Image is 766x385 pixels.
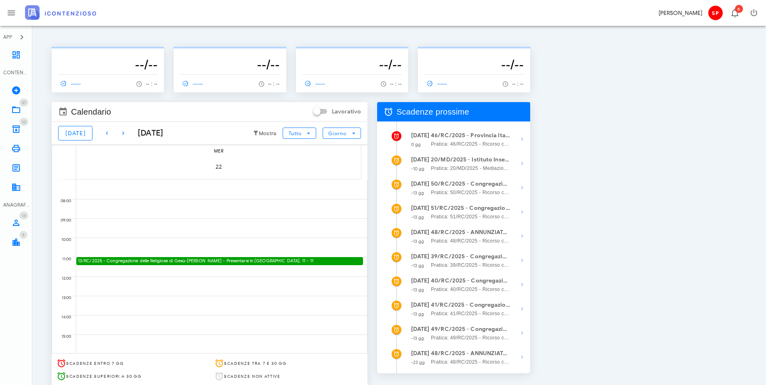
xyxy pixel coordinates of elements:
[52,235,73,244] div: 10:00
[208,155,230,178] button: 22
[431,301,510,310] strong: 41/RC/2025 - Congregazione delle Suore Ministre degli Infermi - Deposita la Costituzione in Giudizio
[431,213,510,221] span: Pratica: 51/RC/2025 - Ricorso contro Roma Capitale
[52,313,73,322] div: 14:00
[180,56,279,73] h3: --/--
[431,164,510,172] span: Pratica: 20/MD/2025 - Mediazione / Reclamo contro Roma Capitale - Dipartimento Risorse Economiche...
[180,50,279,56] p: --------------
[328,130,347,136] span: Giorno
[397,105,469,118] span: Scadenze prossime
[411,360,425,365] small: -23 gg
[514,180,530,196] button: Mostra dettagli
[431,237,510,245] span: Pratica: 48/RC/2025 - Ricorso contro Roma Capitale (Udienza)
[52,293,73,302] div: 13:00
[25,5,96,20] img: logo-text-2x.png
[411,156,430,163] strong: [DATE]
[411,190,424,196] small: -13 gg
[431,188,510,197] span: Pratica: 50/RC/2025 - Ricorso contro Roma Capitale
[58,56,157,73] h3: --/--
[58,126,92,140] button: [DATE]
[58,50,157,56] p: --------------
[22,100,26,105] span: 37
[302,56,402,73] h3: --/--
[411,229,430,236] strong: [DATE]
[411,132,430,139] strong: [DATE]
[424,50,524,56] p: --------------
[514,131,530,147] button: Mostra dettagli
[52,332,73,341] div: 15:00
[180,78,207,89] a: ------
[78,258,300,264] strong: 13/RC/2025 - Congregazione delle Religiose di Gesù-[PERSON_NAME] - Presentarsi in [GEOGRAPHIC_DATA]
[735,5,743,13] span: Distintivo
[411,166,425,172] small: -10 gg
[431,131,510,140] strong: 46/RC/2025 - Provincia Italiana della Società del Sacro Cuore - Deposita la Costituzione in [GEOG...
[52,255,73,264] div: 11:00
[659,9,702,17] div: [PERSON_NAME]
[22,213,26,218] span: 14
[52,197,73,205] div: 08:00
[323,128,361,139] button: Giorno
[431,155,510,164] strong: 20/MD/2025 - Istituto Insegnanti Madri Pie - Presentarsi in Udienza
[512,81,524,87] span: -- : --
[302,80,326,87] span: ------
[224,361,287,366] span: Scadenze tra 7 e 30 gg
[431,358,510,366] span: Pratica: 48/RC/2025 - Ricorso contro Roma Capitale (Udienza)
[131,127,164,139] div: [DATE]
[424,80,448,87] span: ------
[424,78,451,89] a: ------
[268,81,280,87] span: -- : --
[431,334,510,342] span: Pratica: 49/RC/2025 - Ricorso contro Roma Capitale
[514,155,530,172] button: Mostra dettagli
[76,145,361,155] div: mer
[58,80,82,87] span: ------
[514,252,530,268] button: Mostra dettagli
[411,350,430,357] strong: [DATE]
[65,130,86,137] span: [DATE]
[52,352,73,360] div: 16:00
[514,276,530,293] button: Mostra dettagli
[3,69,29,76] div: CONTENZIOSO
[705,3,725,23] button: SP
[288,130,302,136] span: Tutto
[708,6,723,20] span: SP
[411,335,424,341] small: -13 gg
[180,80,204,87] span: ------
[514,204,530,220] button: Mostra dettagli
[66,361,124,366] span: Scadenze entro 7 gg
[411,287,424,293] small: -13 gg
[224,374,281,379] span: Scadenze non attive
[146,81,157,87] span: -- : --
[52,216,73,225] div: 09:00
[302,50,402,56] p: --------------
[431,204,510,213] strong: 51/RC/2025 - Congregazione delle Suore Ministre degli Infermi - Deposita la Costituzione in [GEOG...
[411,263,424,268] small: -13 gg
[411,326,430,333] strong: [DATE]
[259,130,277,137] small: Mostra
[71,105,111,118] span: Calendario
[411,142,421,147] small: 0 gg
[411,311,424,317] small: -13 gg
[424,56,524,73] h3: --/--
[302,78,329,89] a: ------
[78,257,363,265] span: , 11 - 11
[411,214,424,220] small: -13 gg
[66,374,141,379] span: Scadenze superiori a 30 gg
[431,325,510,334] strong: 49/RC/2025 - Congregazione delle Suore Ministre degli Infermi - Deposita la Costituzione in Giudizio
[431,180,510,188] strong: 50/RC/2025 - Congregazione delle Suore Ministre degli Infermi - Deposita la Costituzione in [GEOG...
[411,180,430,187] strong: [DATE]
[431,276,510,285] strong: 40/RC/2025 - Congregazione delle Suore Ministre degli Infermi - Deposita la Costituzione in Giudizio
[431,285,510,293] span: Pratica: 40/RC/2025 - Ricorso contro Roma Capitale
[514,301,530,317] button: Mostra dettagli
[514,228,530,244] button: Mostra dettagli
[514,325,530,341] button: Mostra dettagli
[22,232,25,238] span: 9
[19,211,28,220] span: Distintivo
[411,239,424,244] small: -13 gg
[411,205,430,211] strong: [DATE]
[332,108,361,116] label: Lavorativo
[431,228,510,237] strong: 48/RC/2025 - ANNUNZIATA ANELLA - Depositare Documenti per Udienza
[431,310,510,318] span: Pratica: 41/RC/2025 - Ricorso contro Roma Capitale
[19,231,27,239] span: Distintivo
[431,349,510,358] strong: 48/RC/2025 - ANNUNZIATA ANELLA - Invio Memorie per Udienza
[514,349,530,365] button: Mostra dettagli
[411,301,430,308] strong: [DATE]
